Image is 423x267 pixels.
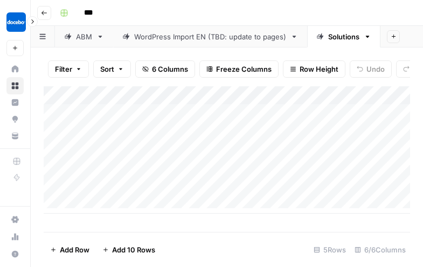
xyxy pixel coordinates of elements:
span: Filter [55,64,72,74]
button: Row Height [283,60,345,78]
a: WordPress Import EN (TBD: update to pages) [113,26,307,47]
a: Browse [6,77,24,94]
button: Add Row [44,241,96,258]
span: Sort [100,64,114,74]
a: ABM [55,26,113,47]
a: Opportunities [6,111,24,128]
button: 6 Columns [135,60,195,78]
a: Insights [6,94,24,111]
div: WordPress Import EN (TBD: update to pages) [134,31,286,42]
div: 5 Rows [309,241,350,258]
button: Workspace: Docebo [6,9,24,36]
img: Docebo Logo [6,12,26,32]
div: ABM [76,31,92,42]
div: 6/6 Columns [350,241,410,258]
button: Freeze Columns [199,60,279,78]
button: Undo [350,60,392,78]
button: Sort [93,60,131,78]
a: Your Data [6,127,24,145]
button: Help + Support [6,245,24,263]
a: Settings [6,211,24,228]
span: 6 Columns [152,64,188,74]
span: Add Row [60,244,89,255]
span: Row Height [300,64,338,74]
button: Filter [48,60,89,78]
a: Usage [6,228,24,245]
a: Solutions [307,26,380,47]
a: Home [6,60,24,78]
div: Solutions [328,31,359,42]
span: Undo [366,64,385,74]
span: Add 10 Rows [112,244,155,255]
button: Add 10 Rows [96,241,162,258]
span: Freeze Columns [216,64,272,74]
